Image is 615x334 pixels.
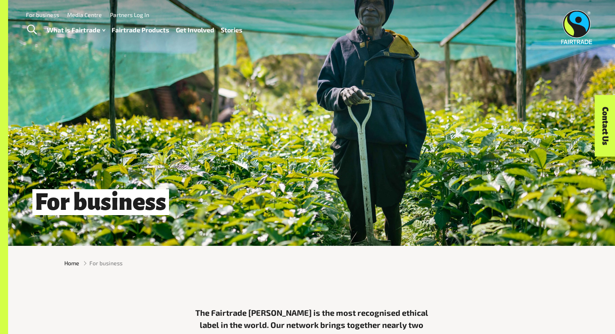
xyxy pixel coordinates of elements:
a: Media Centre [67,11,102,18]
a: What is Fairtrade [47,24,105,36]
a: Toggle Search [22,20,42,40]
a: Fairtrade Products [112,24,169,36]
a: For business [26,11,59,18]
span: For business [89,259,123,267]
span: For business [32,189,169,215]
a: Home [64,259,79,267]
a: Partners Log In [110,11,149,18]
img: Fairtrade Australia New Zealand logo [561,10,592,44]
a: Stories [221,24,243,36]
a: Get Involved [176,24,214,36]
